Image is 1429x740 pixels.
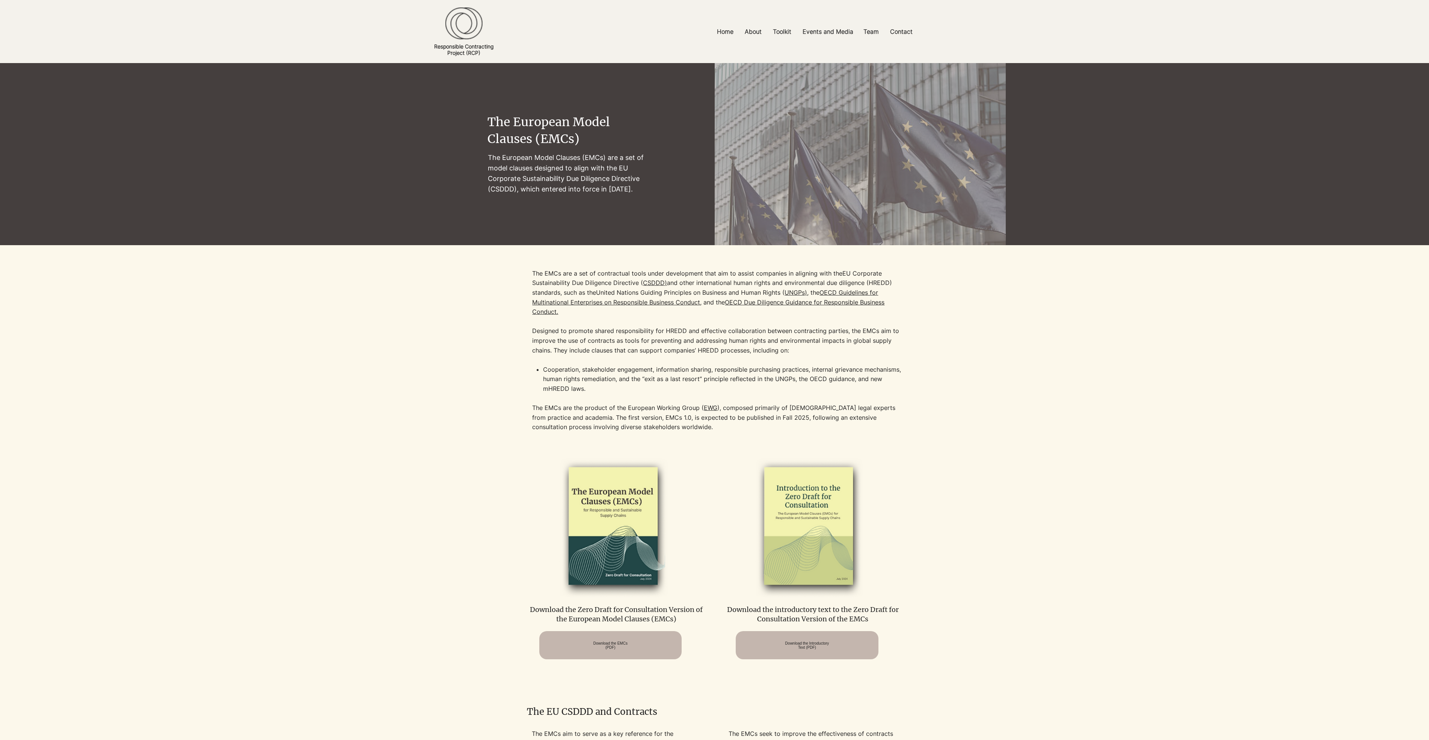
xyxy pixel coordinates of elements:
[732,456,887,598] img: emcs_zero_draft_intro_2024_edited.png
[715,63,1006,336] img: pexels-marco-288924445-13153479_edited.jpg
[704,404,717,411] a: EWG
[535,456,690,598] img: EMCs-zero-draft-2024_edited.png
[487,115,610,146] span: The European Model Clauses (EMCs)
[736,631,878,659] a: Download the Introductory Text (PDF)
[527,705,902,718] h2: The EU CSDDD and Contracts
[532,403,908,432] p: The EMCs are the product of the European Working Group ( ), composed primarily of [DEMOGRAPHIC_DA...
[532,289,878,306] a: OECD Guidelines for Multinational Enterprises on Responsible Business Conduct
[769,23,795,40] p: Toolkit
[741,23,765,40] p: About
[643,279,667,286] a: CSDDD)
[593,641,628,650] span: Download the EMCs (PDF)
[799,23,857,40] p: Events and Media
[785,641,829,650] span: Download the Introductory Text (PDF)
[711,23,739,40] a: Home
[785,289,807,296] a: UNGPs)
[884,23,918,40] a: Contact
[858,23,884,40] a: Team
[767,23,797,40] a: Toolkit
[488,152,651,194] p: The European Model Clauses (EMCs) are a set of model clauses designed to align with the EU Corpor...
[527,605,705,624] p: Download the Zero Draft for Consultation Version of the European Model Clauses (EMCs)
[624,23,1005,40] nav: Site
[886,23,916,40] p: Contact
[860,23,883,40] p: Team
[532,269,908,365] p: The EMCs are a set of contractual tools under development that aim to assist companies in alignin...
[739,23,767,40] a: About
[543,365,908,403] p: Cooperation, stakeholder engagement, information sharing, responsible purchasing practices, inter...
[434,43,493,56] a: Responsible ContractingProject (RCP)
[713,23,737,40] p: Home
[724,605,902,624] p: Download the introductory text to the Zero Draft for Consultation Version of the EMCs
[596,289,785,296] a: United Nations Guiding Principles on Business and Human Rights (
[797,23,858,40] a: Events and Media
[539,631,682,659] a: Download the EMCs (PDF)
